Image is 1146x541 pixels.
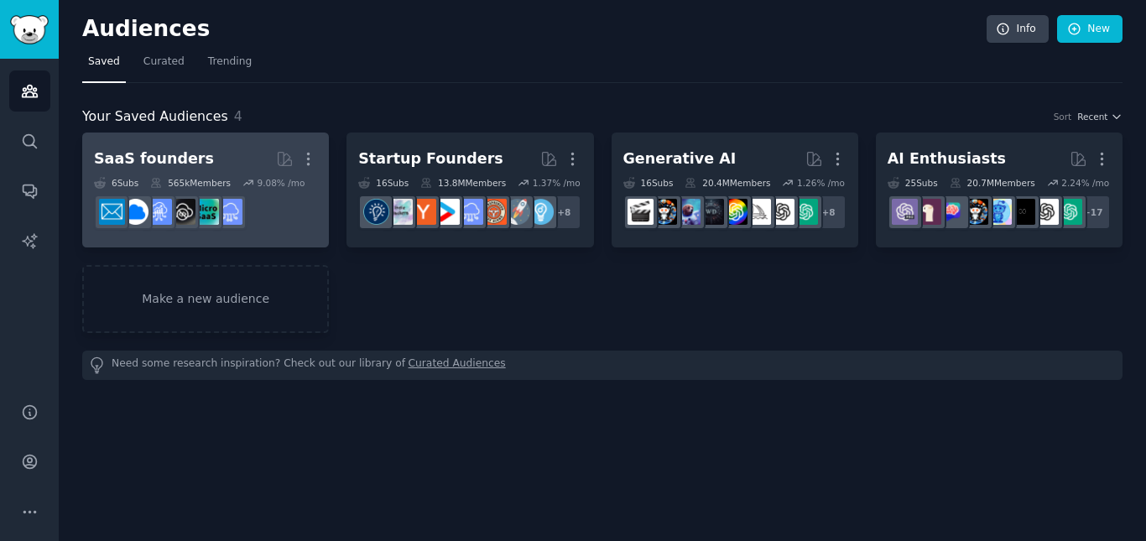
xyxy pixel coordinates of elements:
[82,107,228,127] span: Your Saved Audiences
[150,177,231,189] div: 565k Members
[346,133,593,247] a: Startup Founders16Subs13.8MMembers1.37% /mo+8EntrepreneurstartupsEntrepreneurRideAlongSaaSstartup...
[698,199,724,225] img: weirddalle
[876,133,1123,247] a: AI Enthusiasts25Subs20.7MMembers2.24% /mo+17ChatGPTOpenAIArtificialInteligenceartificialaiArtChat...
[169,199,195,225] img: NoCodeSaaS
[409,356,506,374] a: Curated Audiences
[612,133,858,247] a: Generative AI16Subs20.4MMembers1.26% /mo+8ChatGPTOpenAImidjourneyGPT3weirddalleStableDiffusionaiA...
[122,199,148,225] img: B2BSaaS
[986,199,1012,225] img: artificial
[623,148,737,169] div: Generative AI
[528,199,554,225] img: Entrepreneur
[146,199,172,225] img: SaaSSales
[797,177,845,189] div: 1.26 % /mo
[892,199,918,225] img: ChatGPTPro
[420,177,506,189] div: 13.8M Members
[939,199,965,225] img: ChatGPTPromptGenius
[216,199,242,225] img: SaaS
[950,177,1035,189] div: 20.7M Members
[915,199,941,225] img: LocalLLaMA
[1033,199,1059,225] img: OpenAI
[987,15,1049,44] a: Info
[138,49,190,83] a: Curated
[234,108,242,124] span: 4
[533,177,581,189] div: 1.37 % /mo
[1054,111,1072,122] div: Sort
[358,148,503,169] div: Startup Founders
[745,199,771,225] img: midjourney
[888,177,938,189] div: 25 Sub s
[410,199,436,225] img: ycombinator
[1056,199,1082,225] img: ChatGPT
[457,199,483,225] img: SaaS
[481,199,507,225] img: EntrepreneurRideAlong
[962,199,988,225] img: aiArt
[1077,111,1107,122] span: Recent
[10,15,49,44] img: GummySearch logo
[504,199,530,225] img: startups
[1077,111,1123,122] button: Recent
[82,265,329,333] a: Make a new audience
[82,351,1123,380] div: Need some research inspiration? Check out our library of
[623,177,674,189] div: 16 Sub s
[363,199,389,225] img: Entrepreneurship
[358,177,409,189] div: 16 Sub s
[651,199,677,225] img: aiArt
[94,177,138,189] div: 6 Sub s
[811,195,846,230] div: + 8
[193,199,219,225] img: microsaas
[1009,199,1035,225] img: ArtificialInteligence
[1057,15,1123,44] a: New
[257,177,305,189] div: 9.08 % /mo
[1076,195,1111,230] div: + 17
[82,133,329,247] a: SaaS founders6Subs565kMembers9.08% /moSaaSmicrosaasNoCodeSaaSSaaSSalesB2BSaaSSaaS_Email_Marketing
[546,195,581,230] div: + 8
[82,49,126,83] a: Saved
[675,199,701,225] img: StableDiffusion
[94,148,214,169] div: SaaS founders
[685,177,770,189] div: 20.4M Members
[628,199,654,225] img: aivideo
[1061,177,1109,189] div: 2.24 % /mo
[434,199,460,225] img: startup
[82,16,987,43] h2: Audiences
[792,199,818,225] img: ChatGPT
[387,199,413,225] img: indiehackers
[888,148,1006,169] div: AI Enthusiasts
[202,49,258,83] a: Trending
[721,199,748,225] img: GPT3
[88,55,120,70] span: Saved
[208,55,252,70] span: Trending
[99,199,125,225] img: SaaS_Email_Marketing
[143,55,185,70] span: Curated
[768,199,794,225] img: OpenAI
